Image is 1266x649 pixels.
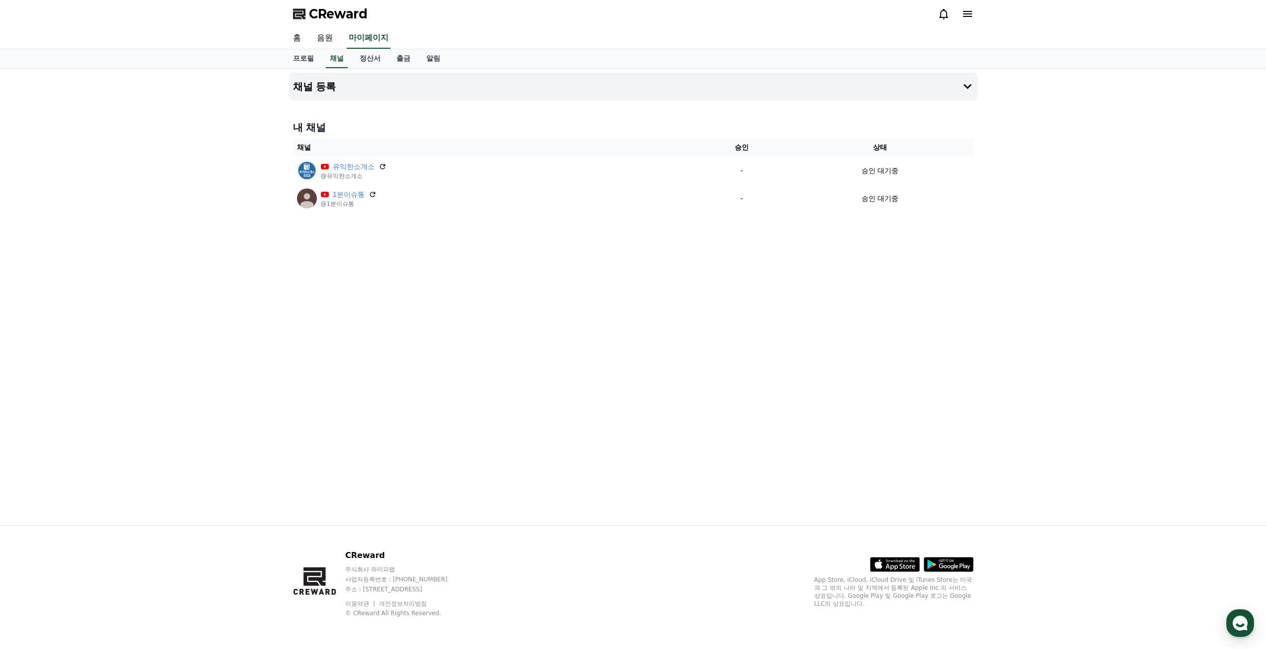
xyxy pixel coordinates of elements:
[326,49,348,68] a: 채널
[321,200,377,208] p: @1분이슈통
[321,172,387,180] p: @유익한소개소
[389,49,418,68] a: 출금
[345,600,377,607] a: 이용약관
[297,161,317,181] img: 유익한소개소
[285,49,322,68] a: 프로필
[345,550,467,561] p: CReward
[862,166,898,176] p: 승인 대기중
[862,193,898,204] p: 승인 대기중
[293,138,696,157] th: 채널
[285,28,309,49] a: 홈
[696,138,787,157] th: 승인
[345,575,467,583] p: 사업자등록번호 : [PHONE_NUMBER]
[700,166,783,176] p: -
[352,49,389,68] a: 정산서
[297,188,317,208] img: 1분이슈통
[814,576,974,608] p: App Store, iCloud, iCloud Drive 및 iTunes Store는 미국과 그 밖의 나라 및 지역에서 등록된 Apple Inc.의 서비스 상표입니다. Goo...
[309,28,341,49] a: 음원
[333,189,365,200] a: 1분이슈통
[289,73,977,100] button: 채널 등록
[787,138,973,157] th: 상태
[345,565,467,573] p: 주식회사 와이피랩
[379,600,427,607] a: 개인정보처리방침
[309,6,368,22] span: CReward
[293,120,974,134] h4: 내 채널
[293,6,368,22] a: CReward
[345,585,467,593] p: 주소 : [STREET_ADDRESS]
[345,609,467,617] p: © CReward All Rights Reserved.
[293,81,336,92] h4: 채널 등록
[700,193,783,204] p: -
[333,162,375,172] a: 유익한소개소
[418,49,448,68] a: 알림
[347,28,390,49] a: 마이페이지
